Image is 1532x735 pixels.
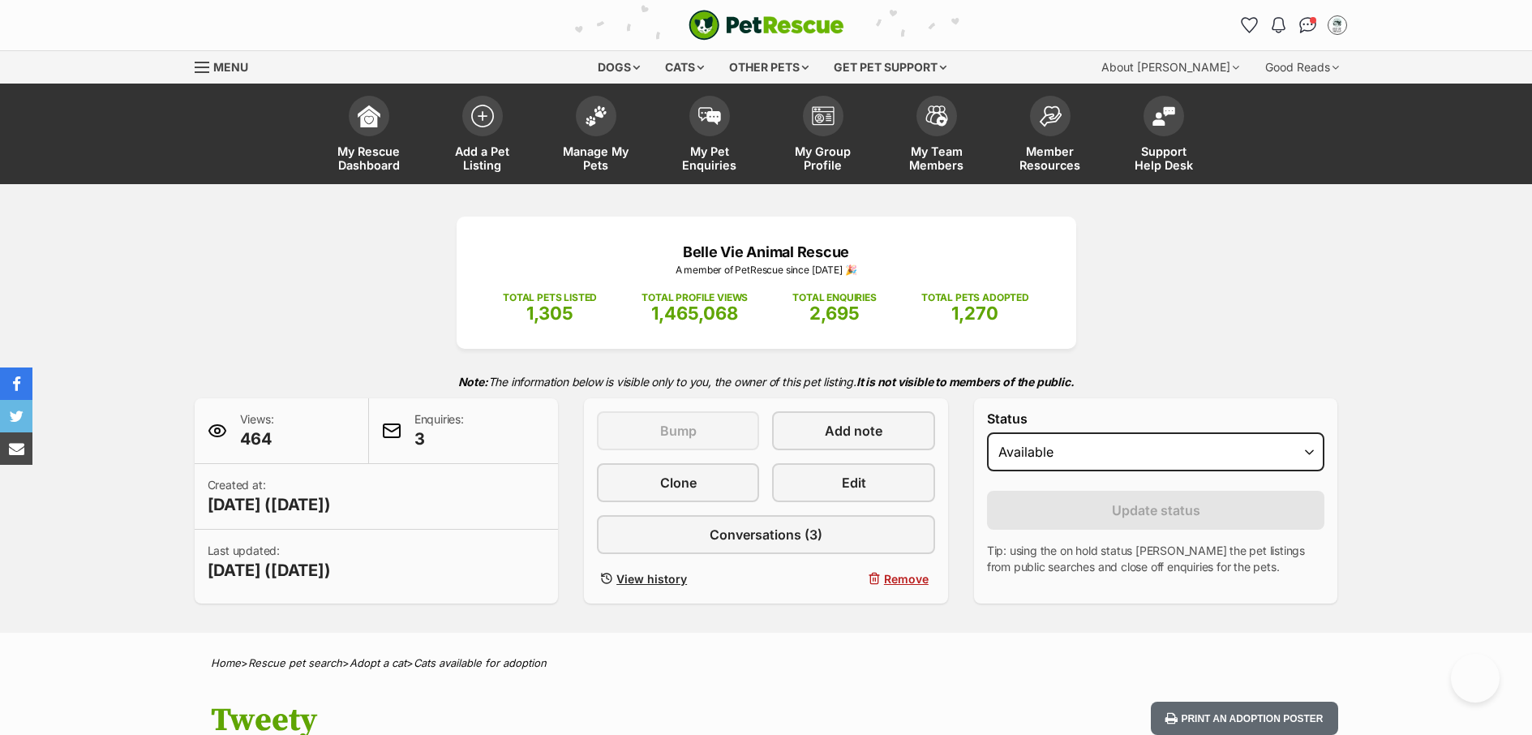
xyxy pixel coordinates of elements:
span: 2,695 [809,303,860,324]
span: Menu [213,60,248,74]
a: Favourites [1237,12,1263,38]
span: View history [616,570,687,587]
a: Conversations (3) [597,515,935,554]
a: Support Help Desk [1107,88,1221,184]
a: Cats available for adoption [414,656,547,669]
p: TOTAL PROFILE VIEWS [642,290,748,305]
p: Views: [240,411,274,450]
span: Bump [660,421,697,441]
div: Good Reads [1254,51,1350,84]
p: The information below is visible only to you, the owner of this pet listing. [195,365,1338,398]
p: TOTAL PETS LISTED [503,290,597,305]
span: 1,305 [526,303,573,324]
span: My Pet Enquiries [673,144,746,172]
button: Bump [597,411,759,450]
button: Remove [772,567,934,591]
span: Manage My Pets [560,144,633,172]
span: My Team Members [900,144,973,172]
span: My Rescue Dashboard [333,144,406,172]
a: My Pet Enquiries [653,88,766,184]
p: A member of PetRescue since [DATE] 🎉 [481,263,1052,277]
button: Update status [987,491,1325,530]
span: 3 [414,428,464,450]
img: chat-41dd97257d64d25036548639549fe6c8038ab92f7586957e7f3b1b290dea8141.svg [1299,17,1316,33]
div: Cats [654,51,715,84]
span: Edit [842,473,866,492]
a: Rescue pet search [248,656,342,669]
img: notifications-46538b983faf8c2785f20acdc204bb7945ddae34d4c08c2a6579f10ce5e182be.svg [1272,17,1285,33]
p: TOTAL ENQUIRIES [792,290,876,305]
iframe: Help Scout Beacon - Open [1451,654,1500,703]
button: Notifications [1266,12,1292,38]
img: dashboard-icon-eb2f2d2d3e046f16d808141f083e7271f6b2e854fb5c12c21221c1fb7104beca.svg [358,105,380,127]
img: Belle Vie Animal Rescue profile pic [1329,17,1345,33]
img: help-desk-icon-fdf02630f3aa405de69fd3d07c3f3aa587a6932b1a1747fa1d2bba05be0121f9.svg [1152,106,1175,126]
span: 464 [240,428,274,450]
a: Member Resources [993,88,1107,184]
p: Last updated: [208,543,331,582]
div: Other pets [718,51,820,84]
div: > > > [170,657,1362,669]
a: View history [597,567,759,591]
button: Print an adoption poster [1151,702,1337,735]
label: Status [987,411,1325,426]
p: Created at: [208,477,331,516]
span: Add note [825,421,882,441]
p: Enquiries: [414,411,464,450]
a: Conversations [1295,12,1321,38]
p: Belle Vie Animal Rescue [481,241,1052,263]
a: Clone [597,463,759,502]
span: [DATE] ([DATE]) [208,493,331,516]
img: member-resources-icon-8e73f808a243e03378d46382f2149f9095a855e16c252ad45f914b54edf8863c.svg [1039,105,1062,127]
div: About [PERSON_NAME] [1090,51,1251,84]
a: PetRescue [689,10,844,41]
span: 1,270 [951,303,998,324]
a: My Group Profile [766,88,880,184]
a: Manage My Pets [539,88,653,184]
a: Adopt a cat [350,656,406,669]
span: Conversations (3) [710,525,822,544]
span: Update status [1112,501,1200,520]
img: pet-enquiries-icon-7e3ad2cf08bfb03b45e93fb7055b45f3efa6380592205ae92323e6603595dc1f.svg [698,107,721,125]
span: Support Help Desk [1127,144,1200,172]
div: Get pet support [822,51,958,84]
a: Add note [772,411,934,450]
strong: It is not visible to members of the public. [856,375,1075,389]
span: Clone [660,473,697,492]
ul: Account quick links [1237,12,1350,38]
a: Edit [772,463,934,502]
span: Add a Pet Listing [446,144,519,172]
a: Home [211,656,241,669]
button: My account [1324,12,1350,38]
img: manage-my-pets-icon-02211641906a0b7f246fdf0571729dbe1e7629f14944591b6c1af311fb30b64b.svg [585,105,607,127]
a: My Rescue Dashboard [312,88,426,184]
span: Member Resources [1014,144,1087,172]
a: Menu [195,51,260,80]
span: Remove [884,570,929,587]
span: My Group Profile [787,144,860,172]
p: Tip: using the on hold status [PERSON_NAME] the pet listings from public searches and close off e... [987,543,1325,575]
span: [DATE] ([DATE]) [208,559,331,582]
div: Dogs [586,51,651,84]
strong: Note: [458,375,488,389]
span: 1,465,068 [651,303,738,324]
img: add-pet-listing-icon-0afa8454b4691262ce3f59096e99ab1cd57d4a30225e0717b998d2c9b9846f56.svg [471,105,494,127]
img: group-profile-icon-3fa3cf56718a62981997c0bc7e787c4b2cf8bcc04b72c1350f741eb67cf2f40e.svg [812,106,835,126]
p: TOTAL PETS ADOPTED [921,290,1029,305]
a: My Team Members [880,88,993,184]
a: Add a Pet Listing [426,88,539,184]
img: team-members-icon-5396bd8760b3fe7c0b43da4ab00e1e3bb1a5d9ba89233759b79545d2d3fc5d0d.svg [925,105,948,127]
img: logo-cat-932fe2b9b8326f06289b0f2fb663e598f794de774fb13d1741a6617ecf9a85b4.svg [689,10,844,41]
